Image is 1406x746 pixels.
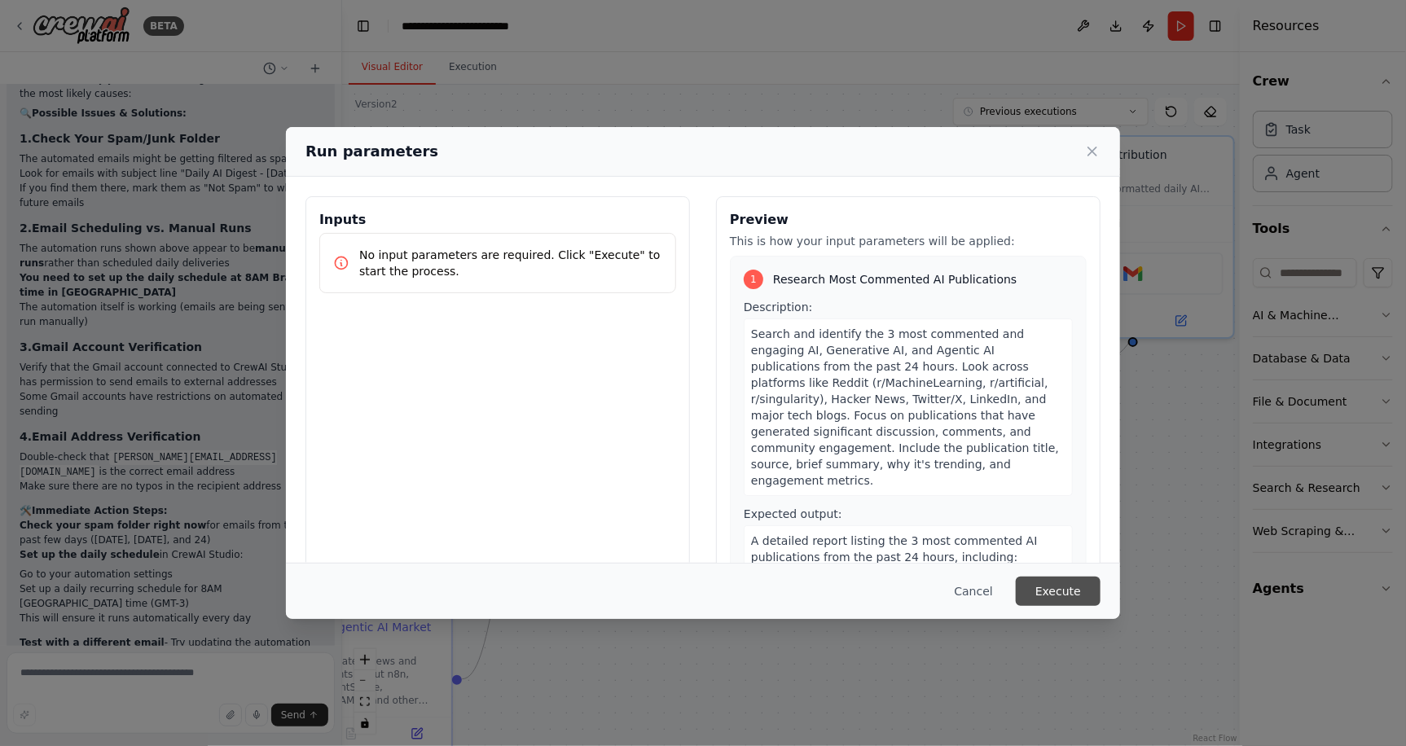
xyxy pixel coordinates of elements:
[744,507,842,520] span: Expected output:
[751,534,1052,629] span: A detailed report listing the 3 most commented AI publications from the past 24 hours, including:...
[751,327,1059,487] span: Search and identify the 3 most commented and engaging AI, Generative AI, and Agentic AI publicati...
[1016,577,1101,606] button: Execute
[744,270,763,289] div: 1
[730,210,1087,230] h3: Preview
[730,233,1087,249] p: This is how your input parameters will be applied:
[359,247,662,279] p: No input parameters are required. Click "Execute" to start the process.
[319,210,676,230] h3: Inputs
[744,301,812,314] span: Description:
[773,271,1017,287] span: Research Most Commented AI Publications
[942,577,1006,606] button: Cancel
[305,140,438,163] h2: Run parameters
